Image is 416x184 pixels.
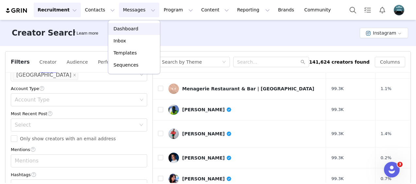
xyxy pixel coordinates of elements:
img: v2 [168,153,179,163]
button: Program [160,3,197,17]
iframe: Intercom live chat [384,162,400,177]
span: 0.7% [381,176,391,182]
button: Creator [39,57,57,67]
span: 1.4% [381,130,391,137]
button: Performance [97,57,127,67]
a: Brands [274,3,300,17]
a: Tasks [360,3,375,17]
img: v2 [168,174,179,184]
a: Menagerie Restaurant & Bar | [GEOGRAPHIC_DATA] [168,84,321,94]
span: 99.3K [331,155,343,161]
li: United Kingdom [13,69,78,80]
a: Community [301,3,338,17]
button: Messages [119,3,159,17]
i: icon: close [73,73,76,77]
h3: Creator Search [12,27,78,39]
button: Columns [375,57,405,67]
div: Account Type [15,97,137,103]
div: Search by Theme [162,57,202,67]
p: Dashboard [113,25,138,32]
img: v2 [168,84,179,94]
span: Filters [11,58,30,66]
i: icon: search [301,60,305,64]
div: Account Type [11,85,147,92]
div: [PERSON_NAME] [182,107,232,112]
button: Recruitment [34,3,81,17]
span: 1.1% [381,85,391,92]
a: [PERSON_NAME] [168,129,321,139]
img: 61dbe848-ba83-4eff-9535-8cdca3cf6bd2.png [394,5,404,15]
button: Audience [66,57,88,67]
button: Instagram [360,28,408,38]
div: [PERSON_NAME] [182,155,232,161]
input: Search... [233,57,309,67]
div: Select [15,122,136,128]
div: [PERSON_NAME] [182,131,232,136]
a: [PERSON_NAME] [168,153,321,163]
button: Notifications [375,3,390,17]
button: Search [346,3,360,17]
p: Templates [113,50,137,56]
img: v2 [168,104,179,115]
img: grin logo [5,8,28,14]
button: Reporting [233,3,274,17]
a: [PERSON_NAME] [168,104,321,115]
button: Content [197,3,233,17]
p: Sequences [113,62,138,69]
div: [GEOGRAPHIC_DATA] [16,70,71,80]
span: 3 [397,162,403,167]
div: Most Recent Post [11,110,147,117]
div: 141,624 creators found [309,59,370,66]
div: Mentions [15,158,137,164]
span: 99.3K [331,106,343,113]
button: Profile [390,5,411,15]
p: Inbox [113,38,126,44]
div: Menagerie Restaurant & Bar | [GEOGRAPHIC_DATA] [182,86,314,91]
span: 99.3K [331,130,343,137]
span: 0.2% [381,155,391,161]
span: 99.3K [331,85,343,92]
a: [PERSON_NAME] [168,174,321,184]
div: [PERSON_NAME] [182,176,232,181]
div: Mentions [11,146,147,153]
div: Hashtags [11,171,147,178]
i: icon: down [139,123,143,128]
img: v2 [168,129,179,139]
div: Tooltip anchor [75,30,99,37]
i: icon: down [140,98,144,102]
button: Contacts [81,3,119,17]
span: Only show creators with an email address [17,136,118,141]
span: 99.3K [331,176,343,182]
i: icon: down [222,60,226,65]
